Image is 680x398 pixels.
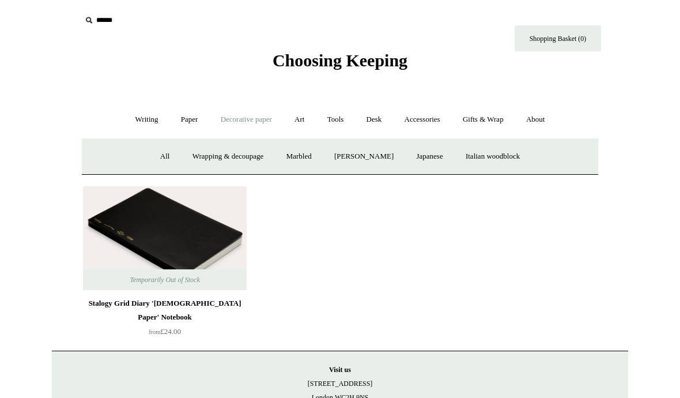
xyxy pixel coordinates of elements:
a: Paper [171,104,209,135]
a: Writing [125,104,169,135]
a: Desk [356,104,392,135]
a: Accessories [394,104,451,135]
span: Choosing Keeping [273,51,407,70]
a: Japanese [406,141,453,172]
a: Art [284,104,315,135]
a: Shopping Basket (0) [515,25,601,51]
a: Wrapping & decoupage [182,141,274,172]
a: Choosing Keeping [273,60,407,68]
a: Tools [317,104,354,135]
strong: Visit us [329,366,351,374]
span: Temporarily Out of Stock [118,269,211,290]
a: Stalogy Grid Diary '[DEMOGRAPHIC_DATA] Paper' Notebook from£24.00 [83,296,247,344]
a: All [150,141,180,172]
a: Stalogy Grid Diary 'Bible Paper' Notebook Stalogy Grid Diary 'Bible Paper' Notebook Temporarily O... [83,186,247,290]
a: Marbled [276,141,322,172]
a: About [516,104,556,135]
div: Stalogy Grid Diary '[DEMOGRAPHIC_DATA] Paper' Notebook [86,296,244,324]
span: £24.00 [149,327,181,336]
img: Stalogy Grid Diary 'Bible Paper' Notebook [83,186,247,290]
a: Gifts & Wrap [452,104,514,135]
a: [PERSON_NAME] [324,141,404,172]
span: from [149,329,160,335]
a: Decorative paper [210,104,282,135]
a: Italian woodblock [455,141,530,172]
